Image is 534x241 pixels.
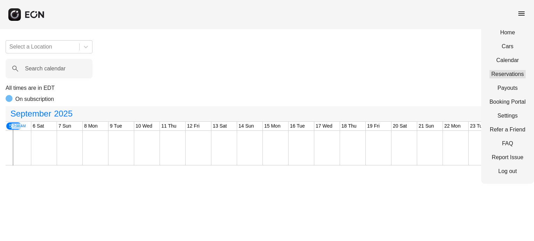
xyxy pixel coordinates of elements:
[237,122,255,130] div: 14 Sun
[489,70,526,78] a: Reservations
[6,84,528,92] p: All times are in EDT
[263,122,282,130] div: 15 Mon
[489,84,526,92] a: Payouts
[52,107,74,121] span: 2025
[211,122,228,130] div: 13 Sat
[366,122,381,130] div: 19 Fri
[489,42,526,51] a: Cars
[517,9,526,18] span: menu
[489,153,526,162] a: Report Issue
[108,122,123,130] div: 9 Tue
[83,122,99,130] div: 8 Mon
[469,122,486,130] div: 23 Tue
[489,28,526,37] a: Home
[417,122,435,130] div: 21 Sun
[9,107,52,121] span: September
[489,126,526,134] a: Refer a Friend
[6,122,22,130] div: 5 Fri
[489,112,526,120] a: Settings
[289,122,306,130] div: 16 Tue
[489,56,526,64] a: Calendar
[314,122,334,130] div: 17 Wed
[31,122,46,130] div: 6 Sat
[391,122,408,130] div: 20 Sat
[15,95,54,103] p: On subscription
[340,122,358,130] div: 18 Thu
[489,139,526,148] a: FAQ
[134,122,154,130] div: 10 Wed
[443,122,462,130] div: 22 Mon
[6,107,77,121] button: September2025
[489,167,526,175] a: Log out
[489,98,526,106] a: Booking Portal
[186,122,201,130] div: 12 Fri
[25,64,66,73] label: Search calendar
[57,122,73,130] div: 7 Sun
[160,122,178,130] div: 11 Thu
